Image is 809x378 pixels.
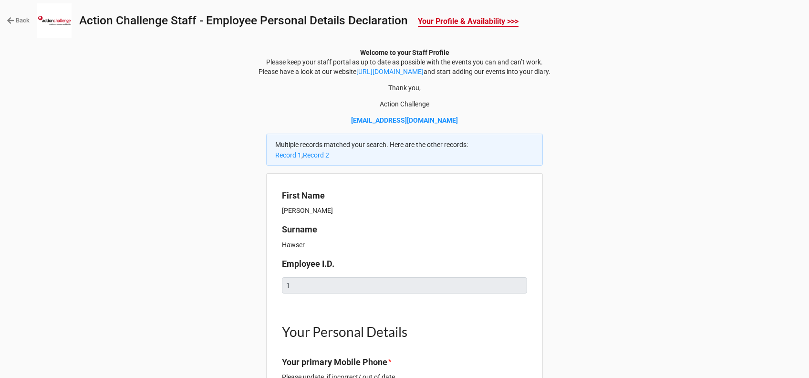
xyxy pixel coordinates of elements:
[351,116,458,124] a: [EMAIL_ADDRESS][DOMAIN_NAME]
[8,99,801,109] p: Action Challenge
[282,224,317,234] b: Surname
[7,16,30,25] a: Back
[303,151,329,159] a: Record 2
[8,83,801,93] p: Thank you,
[275,141,468,148] span: Multiple records matched your search. Here are the other records:
[415,12,522,31] a: Your Profile & Availability >>>
[356,68,424,75] a: [URL][DOMAIN_NAME]
[282,257,334,271] label: Employee I.D.
[37,3,72,38] img: user-attachments%2Flegacy%2Fextension-attachments%2Fz6zeQq9vsv%2FNew-AC-Logo-400x400.jpg
[282,206,527,215] p: [PERSON_NAME]
[266,134,543,166] div: ,
[79,15,408,27] div: Action Challenge Staff - Employee Personal Details Declaration
[8,48,801,76] p: Please keep your staff portal as up to date as possible with the events you can and can’t work. P...
[360,49,449,56] strong: Welcome to your Staff Profile
[282,323,527,340] h1: Your Personal Details
[282,240,527,250] p: Hawser
[275,151,301,159] a: Record 1
[282,190,325,200] b: First Name
[418,17,519,27] b: Your Profile & Availability >>>
[282,356,387,369] label: Your primary Mobile Phone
